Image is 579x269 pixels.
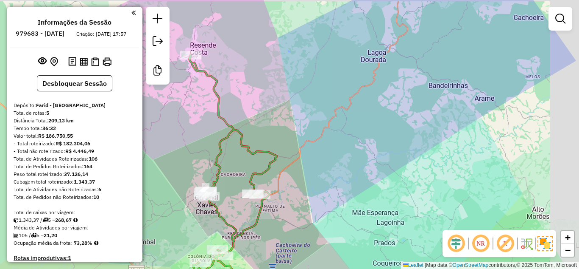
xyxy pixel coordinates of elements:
[65,148,94,154] strong: R$ 4.446,49
[149,62,166,81] a: Criar modelo
[14,232,136,239] div: 106 / 5 =
[89,156,97,162] strong: 106
[552,10,569,27] a: Exibir filtros
[42,218,48,223] i: Total de rotas
[68,254,71,262] strong: 1
[14,117,136,125] div: Distância Total:
[38,133,73,139] strong: R$ 186.750,55
[149,33,166,52] a: Exportar sessão
[74,178,95,185] strong: 1.343,37
[401,262,579,269] div: Map data © contributors,© 2025 TomTom, Microsoft
[14,224,136,232] div: Média de Atividades por viagem:
[64,171,88,177] strong: 37.126,14
[453,262,489,268] a: OpenStreetMap
[14,255,136,262] h4: Rotas improdutivas:
[495,233,515,254] span: Exibir rótulo
[14,155,136,163] div: Total de Atividades Roteirizadas:
[14,178,136,186] div: Cubagem total roteirizado:
[14,216,136,224] div: 1.343,37 / 5 =
[48,55,60,68] button: Centralizar mapa no depósito ou ponto de apoio
[14,209,136,216] div: Total de caixas por viagem:
[561,244,574,257] a: Zoom out
[425,262,426,268] span: |
[520,237,533,250] img: Fluxo de ruas
[73,30,130,38] div: Criação: [DATE] 17:57
[14,233,19,238] i: Total de Atividades
[46,110,49,116] strong: 5
[149,10,166,29] a: Nova sessão e pesquisa
[94,241,98,246] em: Média calculada utilizando a maior ocupação (%Peso ou %Cubagem) de cada rota da sessão. Rotas cro...
[14,186,136,193] div: Total de Atividades não Roteirizadas:
[470,233,491,254] span: Ocultar NR
[44,232,57,238] strong: 21,20
[31,233,36,238] i: Total de rotas
[14,125,136,132] div: Tempo total:
[101,56,113,68] button: Imprimir Rotas
[78,56,89,67] button: Visualizar relatório de Roteirização
[89,56,101,68] button: Visualizar Romaneio
[98,186,101,193] strong: 6
[84,163,92,170] strong: 164
[38,18,111,26] h4: Informações da Sessão
[93,194,99,200] strong: 10
[14,193,136,201] div: Total de Pedidos não Roteirizados:
[48,117,74,124] strong: 209,13 km
[14,132,136,140] div: Valor total:
[14,163,136,170] div: Total de Pedidos Roteirizados:
[14,147,136,155] div: - Total não roteirizado:
[131,8,136,17] a: Clique aqui para minimizar o painel
[36,102,106,108] strong: Farid - [GEOGRAPHIC_DATA]
[42,125,56,131] strong: 36:32
[37,75,112,91] button: Desbloquear Sessão
[73,218,78,223] i: Meta Caixas/viagem: 1,00 Diferença: 267,67
[14,102,136,109] div: Depósito:
[565,232,571,243] span: +
[56,140,90,147] strong: R$ 182.304,06
[403,262,423,268] a: Leaflet
[55,217,72,223] strong: 268,67
[565,245,571,255] span: −
[14,240,72,246] span: Ocupação média da frota:
[14,218,19,223] i: Cubagem total roteirizado
[14,170,136,178] div: Peso total roteirizado:
[561,231,574,244] a: Zoom in
[16,30,64,37] h6: 979683 - [DATE]
[446,233,466,254] span: Ocultar deslocamento
[36,55,48,68] button: Exibir sessão original
[14,109,136,117] div: Total de rotas:
[537,236,553,251] img: Exibir/Ocultar setores
[67,55,78,68] button: Logs desbloquear sessão
[14,140,136,147] div: - Total roteirizado:
[74,240,92,246] strong: 73,28%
